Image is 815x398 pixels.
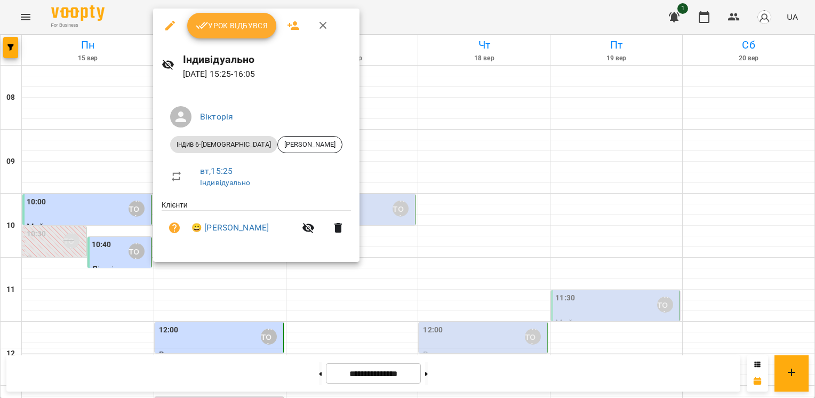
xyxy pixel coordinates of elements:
ul: Клієнти [162,200,351,249]
a: вт , 15:25 [200,166,233,176]
button: Візит ще не сплачено. Додати оплату? [162,215,187,241]
span: [PERSON_NAME] [278,140,342,149]
button: Урок відбувся [187,13,277,38]
span: Індив 6-[DEMOGRAPHIC_DATA] [170,140,277,149]
span: Урок відбувся [196,19,268,32]
a: Індивідуально [200,178,250,187]
h6: Індивідуально [183,51,351,68]
p: [DATE] 15:25 - 16:05 [183,68,351,81]
a: Вікторія [200,112,233,122]
a: 😀 [PERSON_NAME] [191,221,269,234]
div: [PERSON_NAME] [277,136,342,153]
